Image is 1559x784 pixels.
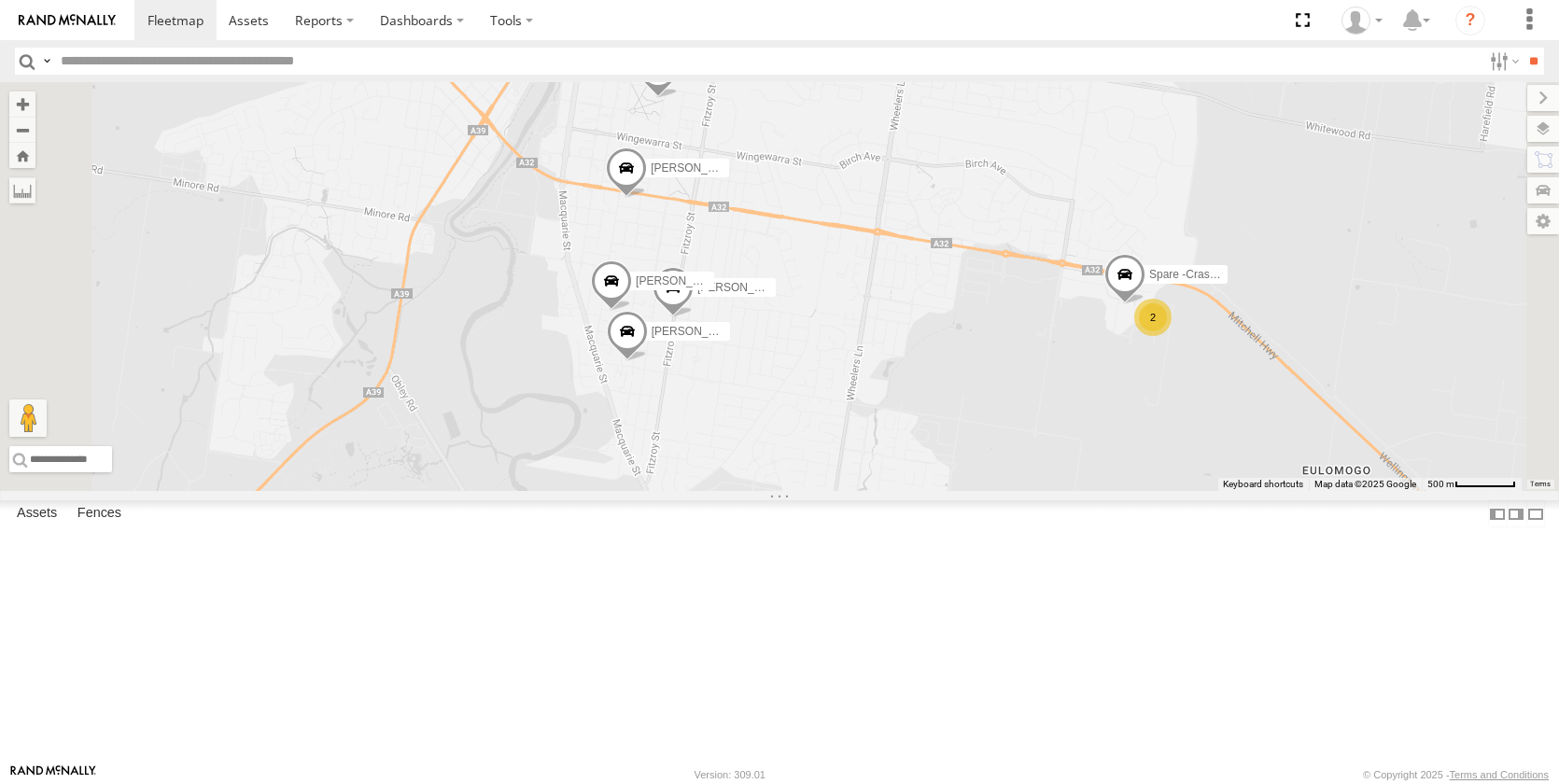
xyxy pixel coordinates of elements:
button: Keyboard shortcuts [1223,478,1303,491]
div: Jake Allan [1335,7,1389,35]
div: Version: 309.01 [695,769,765,780]
img: rand-logo.svg [19,14,116,27]
button: Zoom out [9,117,35,143]
span: Spare -Crashed [1149,268,1229,281]
i: ? [1455,6,1485,35]
button: Map scale: 500 m per 62 pixels [1422,478,1522,491]
label: Fences [68,501,131,527]
a: Terms (opens in new tab) [1531,481,1551,488]
label: Search Filter Options [1482,48,1523,75]
label: Measure [9,177,35,203]
span: [PERSON_NAME] [636,274,728,287]
label: Hide Summary Table [1526,500,1545,527]
label: Assets [7,501,66,527]
a: Visit our Website [10,765,96,784]
a: Terms and Conditions [1450,769,1549,780]
label: Dock Summary Table to the Left [1488,500,1507,527]
label: Search Query [39,48,54,75]
span: [PERSON_NAME] [697,281,790,294]
span: Map data ©2025 Google [1314,479,1416,489]
div: 2 [1134,299,1172,336]
button: Drag Pegman onto the map to open Street View [9,399,47,437]
span: 500 m [1427,479,1454,489]
div: © Copyright 2025 - [1363,769,1549,780]
span: [PERSON_NAME] [PERSON_NAME] New [652,325,864,338]
span: [PERSON_NAME] [651,161,743,175]
label: Map Settings [1527,208,1559,234]
button: Zoom in [9,91,35,117]
button: Zoom Home [9,143,35,168]
label: Dock Summary Table to the Right [1507,500,1525,527]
